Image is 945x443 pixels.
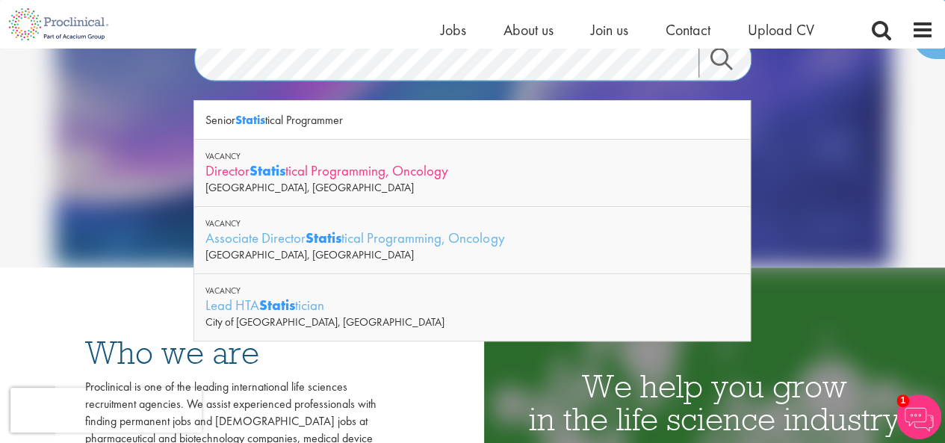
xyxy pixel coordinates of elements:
[306,229,341,247] strong: Statis
[85,336,377,369] h3: Who we are
[259,296,295,315] strong: Statis
[205,296,739,315] div: Lead HTA tician
[205,229,739,247] div: Associate Director tical Programming, Oncology
[250,161,285,180] strong: Statis
[205,151,739,161] div: Vacancy
[205,180,739,195] div: [GEOGRAPHIC_DATA], [GEOGRAPHIC_DATA]
[205,161,739,180] div: Director tical Programming, Oncology
[205,247,739,262] div: [GEOGRAPHIC_DATA], [GEOGRAPHIC_DATA]
[441,20,466,40] a: Jobs
[205,315,739,329] div: City of [GEOGRAPHIC_DATA], [GEOGRAPHIC_DATA]
[205,218,739,229] div: Vacancy
[698,48,763,78] a: Job search submit button
[205,285,739,296] div: Vacancy
[591,20,628,40] a: Join us
[235,112,265,128] strong: Statis
[896,394,909,407] span: 1
[748,20,814,40] a: Upload CV
[504,20,554,40] a: About us
[896,394,941,439] img: Chatbot
[10,388,202,433] iframe: reCAPTCHA
[194,101,750,140] div: Senior tical Programmer
[666,20,710,40] a: Contact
